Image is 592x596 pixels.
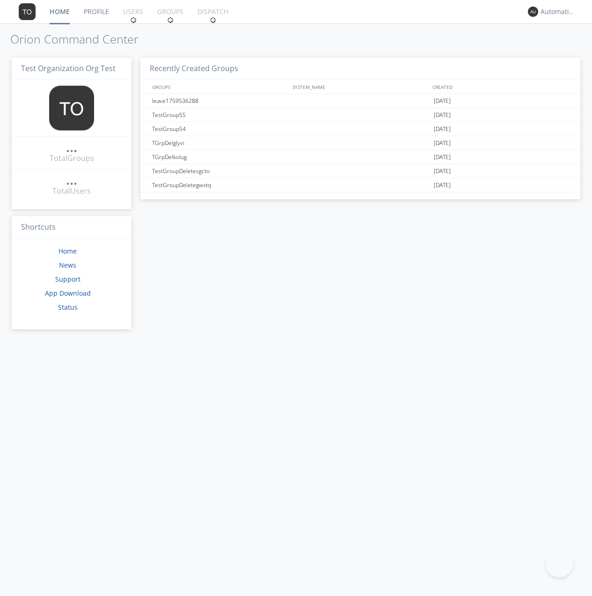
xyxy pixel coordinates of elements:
[167,17,174,23] img: spin.svg
[150,136,289,150] div: TGrpDelglyvi
[58,303,78,312] a: Status
[430,80,571,94] div: CREATED
[434,122,451,136] span: [DATE]
[19,3,36,20] img: 373638.png
[66,175,77,186] a: ...
[66,142,77,152] div: ...
[434,136,451,150] span: [DATE]
[66,175,77,184] div: ...
[434,94,451,108] span: [DATE]
[528,7,538,17] img: 373638.png
[140,136,580,150] a: TGrpDelglyvi[DATE]
[545,549,573,577] iframe: Toggle Customer Support
[55,275,80,283] a: Support
[434,178,451,192] span: [DATE]
[52,186,91,196] div: Total Users
[150,150,289,164] div: TGrpDelkolug
[150,94,289,108] div: leave1759536288
[150,80,287,94] div: GROUPS
[140,122,580,136] a: TestGroup54[DATE]
[434,164,451,178] span: [DATE]
[210,17,216,23] img: spin.svg
[140,58,580,80] h3: Recently Created Groups
[434,108,451,122] span: [DATE]
[21,63,116,73] span: Test Organization Org Test
[541,7,576,16] div: Automation+0004
[150,164,289,178] div: TestGroupDeletesgcto
[12,216,132,239] h3: Shortcuts
[140,178,580,192] a: TestGroupDeletegwxtq[DATE]
[50,153,94,164] div: Total Groups
[66,142,77,153] a: ...
[59,261,76,269] a: News
[150,108,289,122] div: TestGroup55
[140,164,580,178] a: TestGroupDeletesgcto[DATE]
[140,150,580,164] a: TGrpDelkolug[DATE]
[130,17,137,23] img: spin.svg
[434,150,451,164] span: [DATE]
[140,108,580,122] a: TestGroup55[DATE]
[290,80,431,94] div: SYSTEM_NAME
[140,94,580,108] a: leave1759536288[DATE]
[58,247,77,255] a: Home
[45,289,91,298] a: App Download
[49,86,94,131] img: 373638.png
[150,178,289,192] div: TestGroupDeletegwxtq
[150,122,289,136] div: TestGroup54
